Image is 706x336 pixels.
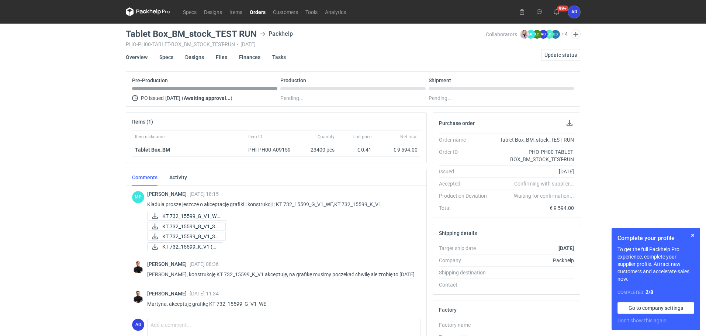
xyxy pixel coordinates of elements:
[147,222,221,231] div: KT 732_15599_G_V1_3D ruch (1).pdf
[565,119,574,128] button: Download PO
[617,302,694,314] a: Go to company settings
[132,291,144,303] img: Tomasz Kubiak
[520,30,529,39] img: Klaudia Wiśniewska
[260,30,293,38] div: Packhelp
[486,31,517,37] span: Collaborators
[571,30,581,39] button: Edit collaborators
[132,169,158,186] a: Comments
[126,49,148,65] a: Overview
[272,49,286,65] a: Tasks
[439,180,493,187] div: Accepted
[184,95,231,101] strong: Awaiting approval...
[147,242,223,251] a: KT 732_15599_K_V1 (1...
[533,30,541,39] figcaption: ŁC
[147,232,221,241] div: KT 732_15599_G_V1_3D.JPG
[185,49,204,65] a: Designs
[439,245,493,252] div: Target ship date
[400,134,418,140] span: Net total
[545,30,554,39] figcaption: ŁD
[321,7,350,16] a: Analytics
[439,204,493,212] div: Total
[248,146,298,153] div: PHI-PH00-A09159
[248,134,262,140] span: Item ID
[551,6,563,18] button: 99+
[514,192,574,200] em: Waiting for confirmation...
[561,31,568,38] button: +4
[126,30,257,38] h3: Tablet Box_BM_stock_TEST RUN
[132,77,168,83] p: Pre-Production
[231,95,232,101] span: )
[132,261,144,273] img: Tomasz Kubiak
[568,6,580,18] div: Anita Dolczewska
[132,319,144,331] div: Anita Dolczewska
[493,136,574,143] div: Tablet Box_BM_stock_TEST RUN
[439,281,493,288] div: Contact
[439,120,475,126] h2: Purchase order
[429,77,451,83] p: Shipment
[280,77,306,83] p: Production
[147,212,221,221] div: KT 732_15599_G_V1_WEW (1).pdf
[439,230,477,236] h2: Shipping details
[617,246,694,283] p: To get the full Packhelp Pro experience, complete your supplier profile. Attract new customers an...
[200,7,226,16] a: Designs
[617,288,694,296] div: Completed:
[526,30,535,39] figcaption: MP
[439,192,493,200] div: Production Deviation
[132,94,277,103] div: PO issued
[162,212,221,220] span: KT 732_15599_G_V1_WE...
[439,307,457,313] h2: Factory
[135,147,170,153] strong: Tablet Box_BM
[493,257,574,264] div: Packhelp
[162,222,219,231] span: KT 732_15599_G_V1_3D...
[439,321,493,329] div: Factory name
[353,134,371,140] span: Unit price
[269,7,302,16] a: Customers
[280,94,304,103] span: Pending...
[190,261,219,267] span: [DATE] 08:36
[182,95,184,101] span: (
[226,7,246,16] a: Items
[617,317,667,324] button: Don’t show this again
[147,191,190,197] span: [PERSON_NAME]
[429,94,574,103] div: Pending...
[216,49,227,65] a: Files
[493,148,574,163] div: PHO-PH00-TABLET-BOX_BM_STOCK_TEST-RUN
[132,119,153,125] h2: Items (1)
[165,94,180,103] span: [DATE]
[162,232,219,240] span: KT 732_15599_G_V1_3D...
[439,148,493,163] div: Order ID
[239,49,260,65] a: Finances
[493,204,574,212] div: € 9 594.00
[190,291,219,297] span: [DATE] 11:34
[301,143,338,157] div: 23400 pcs
[190,191,219,197] span: [DATE] 18:15
[147,212,227,221] a: KT 732_15599_G_V1_WE...
[147,299,415,308] p: Martyna, akceptuję grafikę KT 732_15599_G_V1_WE
[302,7,321,16] a: Tools
[179,7,200,16] a: Specs
[132,191,144,203] div: Martyna Paroń
[439,168,493,175] div: Issued
[132,191,144,203] figcaption: MP
[147,232,226,241] a: KT 732_15599_G_V1_3D...
[439,257,493,264] div: Company
[169,169,187,186] a: Activity
[544,52,577,58] span: Update status
[558,245,574,251] strong: [DATE]
[514,181,574,187] em: Confirming with supplier...
[568,6,580,18] button: AD
[159,49,173,65] a: Specs
[551,30,560,39] figcaption: ŁS
[132,319,144,331] figcaption: AD
[439,136,493,143] div: Order name
[147,242,221,251] div: KT 732_15599_K_V1 (1).pdf
[493,168,574,175] div: [DATE]
[237,41,239,47] span: •
[126,7,170,16] svg: Packhelp Pro
[377,146,418,153] div: € 9 594.00
[147,270,415,279] p: [PERSON_NAME], konstrukcję KT 732_15599_K_V1 akceptuję, na grafikę musimy poczekać chwilę ale zro...
[340,146,371,153] div: € 0.41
